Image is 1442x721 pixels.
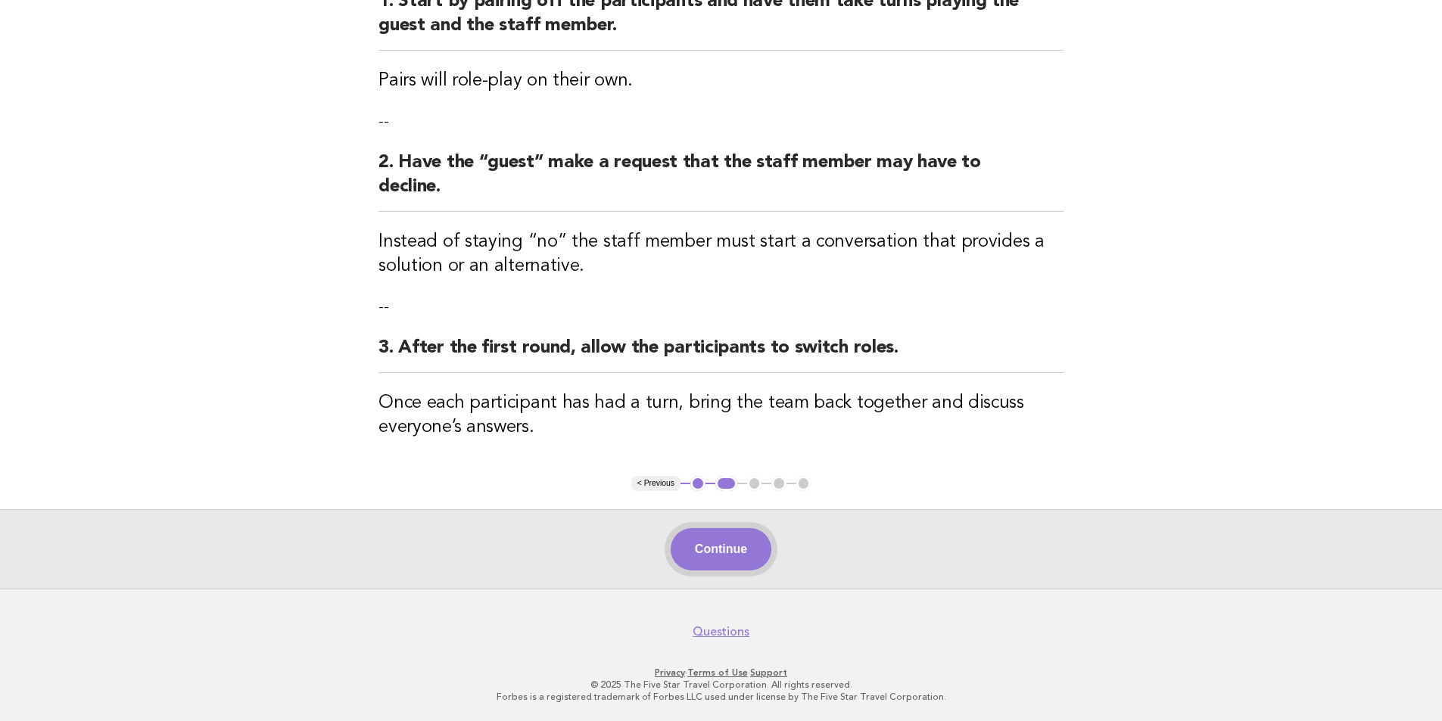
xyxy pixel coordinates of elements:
[655,667,685,678] a: Privacy
[378,336,1064,373] h2: 3. After the first round, allow the participants to switch roles.
[687,667,748,678] a: Terms of Use
[690,476,705,491] button: 1
[378,230,1064,278] h3: Instead of staying “no” the staff member must start a conversation that provides a solution or an...
[378,297,1064,318] p: --
[258,667,1185,679] p: · ·
[378,69,1064,93] h3: Pairs will role-play on their own.
[750,667,787,678] a: Support
[693,624,749,639] a: Questions
[258,691,1185,703] p: Forbes is a registered trademark of Forbes LLC used under license by The Five Star Travel Corpora...
[378,391,1064,440] h3: Once each participant has had a turn, bring the team back together and discuss everyone’s answers.
[671,528,771,570] button: Continue
[378,151,1064,212] h2: 2. Have the “guest” make a request that the staff member may have to decline.
[631,476,681,491] button: < Previous
[258,679,1185,691] p: © 2025 The Five Star Travel Corporation. All rights reserved.
[378,111,1064,132] p: --
[715,476,737,491] button: 2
